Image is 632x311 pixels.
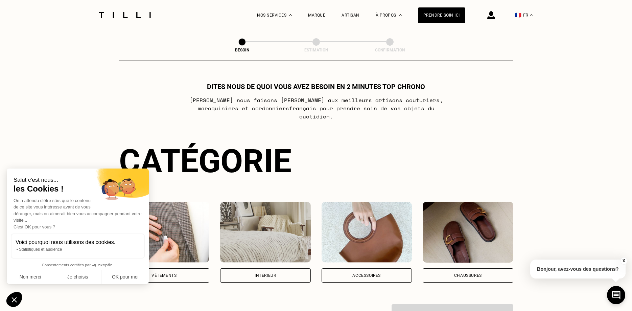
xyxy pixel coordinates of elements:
div: Chaussures [454,273,482,277]
a: Marque [308,13,325,18]
img: icône connexion [487,11,495,19]
div: Intérieur [255,273,276,277]
img: Menu déroulant [289,14,292,16]
p: [PERSON_NAME] nous faisons [PERSON_NAME] aux meilleurs artisans couturiers , maroquiniers et cord... [182,96,450,120]
div: Accessoires [352,273,381,277]
img: Menu déroulant à propos [399,14,402,16]
img: Logo du service de couturière Tilli [96,12,153,18]
img: Chaussures [423,202,513,263]
div: Confirmation [356,48,424,52]
div: Estimation [282,48,350,52]
div: Besoin [208,48,276,52]
div: Catégorie [119,142,513,180]
a: Artisan [342,13,359,18]
img: Intérieur [220,202,311,263]
a: Prendre soin ici [418,7,465,23]
p: Bonjour, avez-vous des questions? [530,260,626,279]
img: Accessoires [322,202,412,263]
h1: Dites nous de quoi vous avez besoin en 2 minutes top chrono [207,83,425,91]
img: menu déroulant [530,14,533,16]
span: 🇫🇷 [515,12,521,18]
div: Vêtements [151,273,177,277]
button: X [620,257,627,265]
img: Vêtements [119,202,210,263]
